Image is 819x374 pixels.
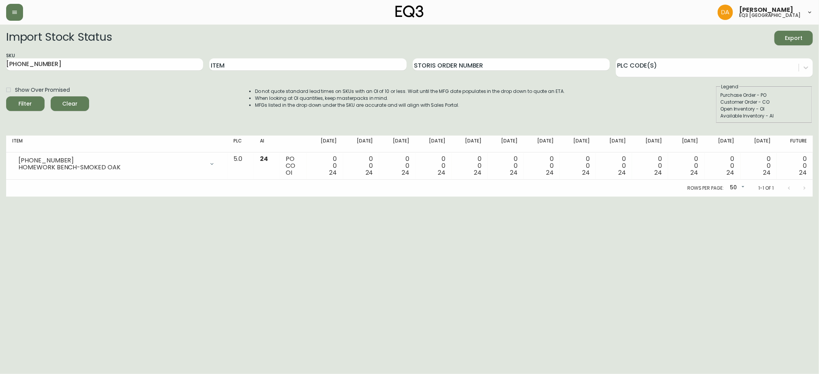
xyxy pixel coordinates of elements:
span: 24 [438,168,445,177]
div: 0 0 [349,156,373,176]
span: 24 [655,168,662,177]
span: OI [286,168,292,177]
th: [DATE] [524,136,560,152]
p: Rows per page: [687,185,724,192]
div: Available Inventory - AI [720,113,808,119]
div: 0 0 [674,156,698,176]
th: [DATE] [452,136,488,152]
p: 1-1 of 1 [758,185,774,192]
th: [DATE] [415,136,452,152]
div: Customer Order - CO [720,99,808,106]
div: 0 0 [494,156,518,176]
th: [DATE] [668,136,704,152]
img: logo [395,5,424,18]
span: 24 [618,168,626,177]
div: [PHONE_NUMBER] [18,157,204,164]
div: Filter [19,99,32,109]
div: Purchase Order - PO [720,92,808,99]
span: 24 [474,168,481,177]
span: 24 [763,168,771,177]
div: PO CO [286,156,301,176]
span: 24 [546,168,554,177]
h2: Import Stock Status [6,31,112,45]
th: [DATE] [307,136,343,152]
div: 0 0 [422,156,445,176]
th: [DATE] [596,136,632,152]
div: 0 0 [711,156,735,176]
div: 0 0 [458,156,481,176]
li: MFGs listed in the drop down under the SKU are accurate and will align with Sales Portal. [255,102,565,109]
div: HOMEWORK BENCH-SMOKED OAK [18,164,204,171]
span: 24 [727,168,735,177]
li: When looking at OI quantities, keep masterpacks in mind. [255,95,565,102]
span: Show Over Promised [15,86,70,94]
button: Export [774,31,813,45]
th: [DATE] [705,136,741,152]
button: Clear [51,96,89,111]
img: dd1a7e8db21a0ac8adbf82b84ca05374 [718,5,733,20]
span: 24 [260,154,268,163]
span: Export [781,33,807,43]
th: Future [777,136,813,152]
h5: eq3 [GEOGRAPHIC_DATA] [739,13,801,18]
div: Open Inventory - OI [720,106,808,113]
th: [DATE] [343,136,379,152]
th: [DATE] [488,136,524,152]
span: 24 [366,168,373,177]
div: [PHONE_NUMBER]HOMEWORK BENCH-SMOKED OAK [12,156,221,172]
li: Do not quote standard lead times on SKUs with an OI of 10 or less. Wait until the MFG date popula... [255,88,565,95]
div: 0 0 [313,156,337,176]
th: [DATE] [741,136,777,152]
span: 24 [402,168,409,177]
th: [DATE] [632,136,668,152]
span: 24 [510,168,518,177]
th: [DATE] [560,136,596,152]
div: 0 0 [530,156,554,176]
td: 5.0 [227,152,254,180]
span: 24 [799,168,807,177]
div: 50 [727,182,746,194]
button: Filter [6,96,45,111]
th: [DATE] [379,136,415,152]
div: 0 0 [747,156,771,176]
th: PLC [227,136,254,152]
th: Item [6,136,227,152]
div: 0 0 [566,156,590,176]
span: Clear [57,99,83,109]
div: 0 0 [386,156,409,176]
legend: Legend [720,83,739,90]
span: 24 [582,168,590,177]
span: 24 [691,168,698,177]
div: 0 0 [783,156,807,176]
th: AI [254,136,280,152]
span: 24 [329,168,337,177]
div: 0 0 [602,156,626,176]
div: 0 0 [638,156,662,176]
span: [PERSON_NAME] [739,7,793,13]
